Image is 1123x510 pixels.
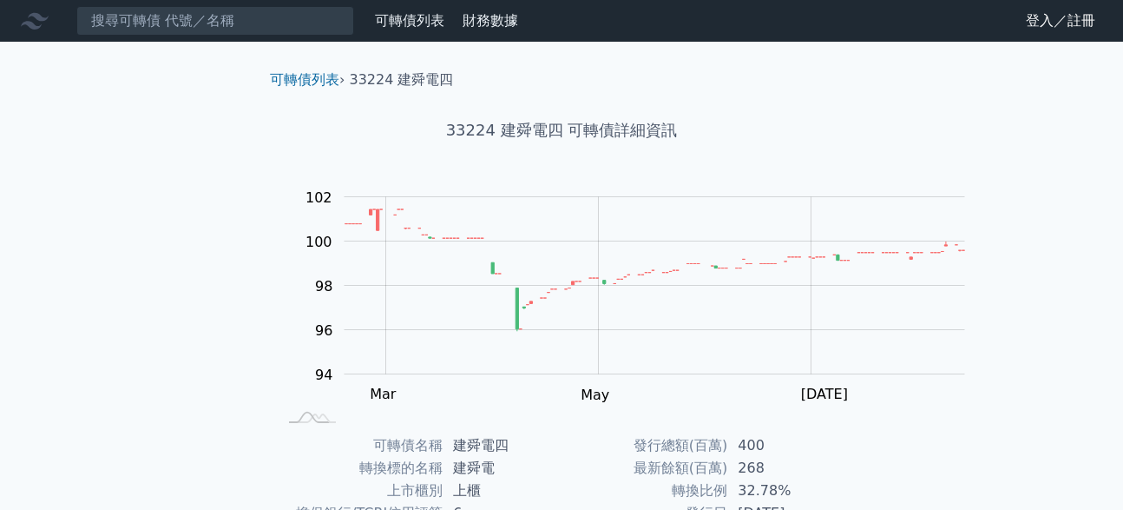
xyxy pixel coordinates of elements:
[375,12,444,29] a: 可轉債列表
[256,118,867,142] h1: 33224 建舜電四 可轉債詳細資訊
[277,434,443,457] td: 可轉債名稱
[297,189,991,403] g: Chart
[277,457,443,480] td: 轉換標的名稱
[561,480,727,502] td: 轉換比例
[315,278,332,295] tspan: 98
[315,322,332,339] tspan: 96
[443,457,561,480] td: 建舜電
[76,6,354,36] input: 搜尋可轉債 代號／名稱
[270,71,339,88] a: 可轉債列表
[1012,7,1109,35] a: 登入／註冊
[370,386,397,402] tspan: Mar
[581,387,609,403] tspan: May
[305,189,332,206] tspan: 102
[305,234,332,250] tspan: 100
[801,386,848,402] tspan: [DATE]
[315,367,332,383] tspan: 94
[270,70,345,90] li: ›
[443,480,561,502] td: 上櫃
[727,434,846,457] td: 400
[277,480,443,502] td: 上市櫃別
[727,480,846,502] td: 32.78%
[561,434,727,457] td: 發行總額(百萬)
[350,70,454,90] li: 33224 建舜電四
[727,457,846,480] td: 268
[443,434,561,457] td: 建舜電四
[463,12,518,29] a: 財務數據
[561,457,727,480] td: 最新餘額(百萬)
